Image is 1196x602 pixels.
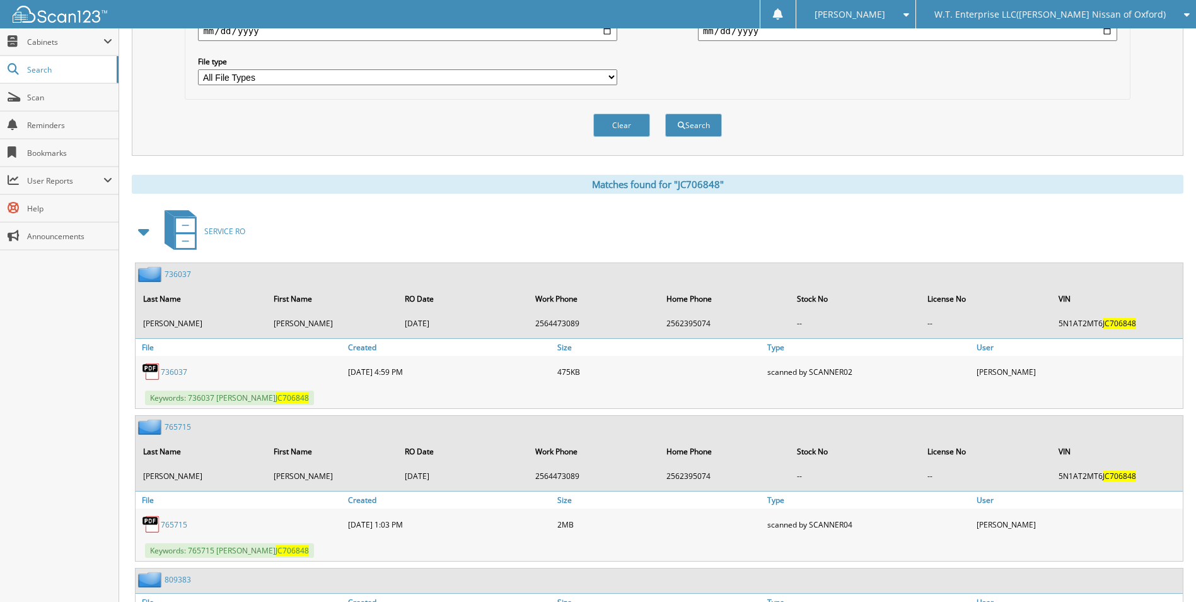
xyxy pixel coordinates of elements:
[345,512,554,537] div: [DATE] 1:03 PM
[921,439,1050,464] th: License No
[142,362,161,381] img: PDF.png
[137,439,266,464] th: Last Name
[973,339,1183,356] a: User
[145,391,314,405] span: Keywords: 736037 [PERSON_NAME]
[27,231,112,242] span: Announcements
[791,466,920,487] td: --
[267,439,397,464] th: First Name
[660,313,789,334] td: 2562395074
[398,466,528,487] td: [DATE]
[764,339,973,356] a: Type
[136,492,345,509] a: File
[529,286,658,312] th: Work Phone
[345,339,554,356] a: Created
[198,21,617,41] input: start
[276,545,309,556] span: JC706848
[345,492,554,509] a: Created
[398,286,528,312] th: RO Date
[554,339,763,356] a: Size
[27,175,103,186] span: User Reports
[973,359,1183,384] div: [PERSON_NAME]
[554,359,763,384] div: 475KB
[791,286,920,312] th: Stock No
[13,6,107,23] img: scan123-logo-white.svg
[529,466,658,487] td: 2564473089
[137,286,266,312] th: Last Name
[161,519,187,530] a: 765715
[921,313,1050,334] td: --
[276,392,309,403] span: JC706848
[665,114,722,137] button: Search
[267,466,397,487] td: [PERSON_NAME]
[921,286,1050,312] th: License No
[698,21,1117,41] input: end
[27,92,112,103] span: Scan
[138,419,165,435] img: folder2.png
[554,492,763,509] a: Size
[1133,541,1196,602] iframe: Chat Widget
[764,492,973,509] a: Type
[138,572,165,587] img: folder2.png
[529,313,658,334] td: 2564473089
[764,512,973,537] div: scanned by SCANNER04
[398,439,528,464] th: RO Date
[1103,318,1136,329] span: JC706848
[137,466,266,487] td: [PERSON_NAME]
[554,512,763,537] div: 2MB
[145,543,314,558] span: Keywords: 765715 [PERSON_NAME]
[165,574,191,585] a: 809383
[1052,439,1181,464] th: VIN
[1052,313,1181,334] td: 5N1AT2MT6
[136,339,345,356] a: File
[815,11,885,18] span: [PERSON_NAME]
[161,367,187,377] a: 736037
[398,313,528,334] td: [DATE]
[660,286,789,312] th: Home Phone
[1052,466,1181,487] td: 5N1AT2MT6
[660,466,789,487] td: 2562395074
[267,313,397,334] td: [PERSON_NAME]
[1052,286,1181,312] th: VIN
[132,175,1183,194] div: Matches found for "JC706848"
[1103,471,1136,481] span: JC706848
[267,286,397,312] th: First Name
[934,11,1166,18] span: W.T. Enterprise LLC([PERSON_NAME] Nissan of Oxford)
[529,439,658,464] th: Work Phone
[973,492,1183,509] a: User
[791,313,920,334] td: --
[921,466,1050,487] td: --
[973,512,1183,537] div: [PERSON_NAME]
[157,206,245,256] a: SERVICE RO
[27,64,110,75] span: Search
[198,56,617,67] label: File type
[345,359,554,384] div: [DATE] 4:59 PM
[204,226,245,237] span: SERVICE RO
[764,359,973,384] div: scanned by SCANNER02
[27,148,112,158] span: Bookmarks
[27,120,112,131] span: Reminders
[791,439,920,464] th: Stock No
[165,269,191,280] a: 736037
[142,515,161,534] img: PDF.png
[27,203,112,214] span: Help
[138,266,165,282] img: folder2.png
[593,114,650,137] button: Clear
[165,422,191,432] a: 765715
[660,439,789,464] th: Home Phone
[137,313,266,334] td: [PERSON_NAME]
[27,37,103,47] span: Cabinets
